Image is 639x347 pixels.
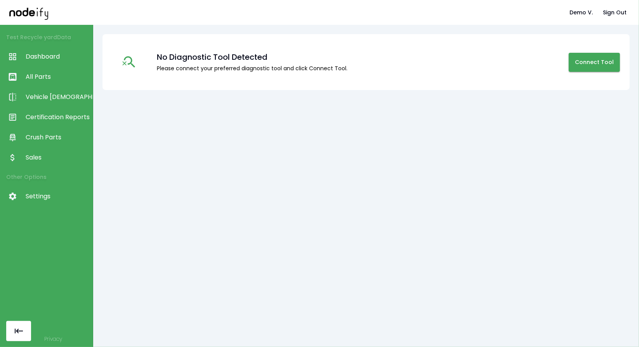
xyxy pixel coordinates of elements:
[600,5,630,20] button: Sign Out
[569,53,620,72] button: Connect Tool
[157,52,347,62] div: No Diagnostic Tool Detected
[26,72,89,82] span: All Parts
[26,52,89,61] span: Dashboard
[26,92,89,102] span: Vehicle [DEMOGRAPHIC_DATA]
[157,64,347,73] div: Please connect your preferred diagnostic tool and click Connect Tool.
[26,113,89,122] span: Certification Reports
[26,133,89,142] span: Crush Parts
[26,192,89,201] span: Settings
[44,335,62,343] a: Privacy
[9,5,48,19] img: nodeify
[26,153,89,162] span: Sales
[566,5,596,20] button: Demo V.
